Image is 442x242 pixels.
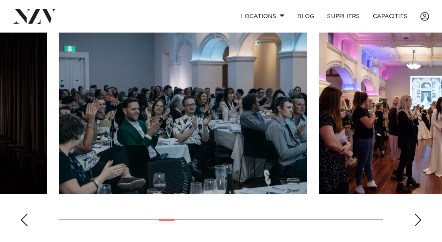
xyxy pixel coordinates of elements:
[321,8,366,25] a: SUPPLIERS
[291,8,321,25] a: BLOG
[59,12,307,194] swiper-slide: 9 / 26
[366,8,414,25] a: Capacities
[235,8,291,25] a: Locations
[13,9,57,23] img: nzv-logo.png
